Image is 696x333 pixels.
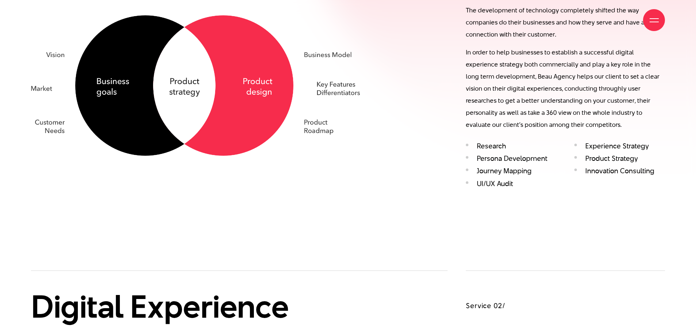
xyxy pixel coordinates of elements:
li: Experience Strategy [574,142,665,150]
li: Product Strategy [574,154,665,163]
p: In order to help businesses to establish a successful digital experience strategy both commercial... [466,46,665,131]
li: Innovation Consulting [574,167,665,175]
li: Research [466,142,556,150]
li: Journey Mapping [466,167,556,175]
li: UI/UX Audit [466,179,556,188]
h3: Service 02/ [466,301,665,311]
li: Persona Development [466,154,556,163]
h2: Digital Experience [31,289,360,324]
